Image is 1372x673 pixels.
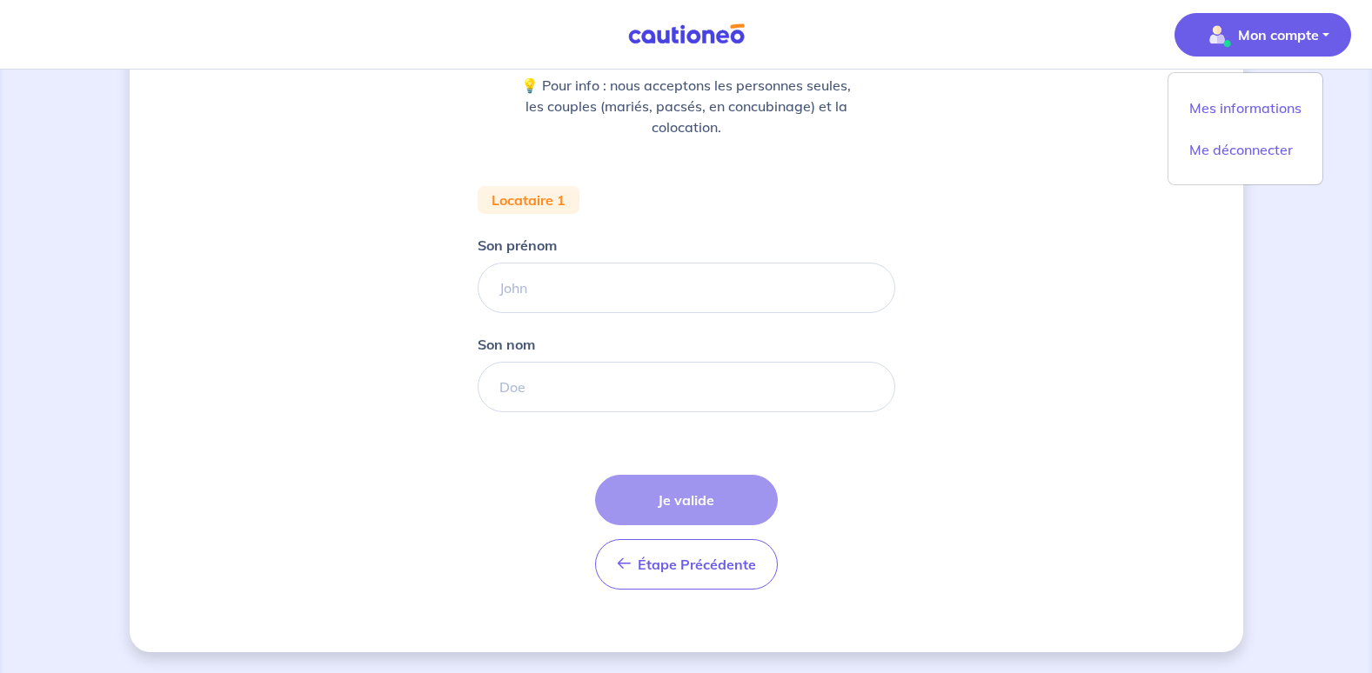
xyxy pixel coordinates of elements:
[478,263,895,313] input: John
[478,362,895,412] input: Doe
[478,235,557,256] p: Son prénom
[621,23,752,45] img: Cautioneo
[519,75,853,137] p: 💡 Pour info : nous acceptons les personnes seules, les couples (mariés, pacsés, en concubinage) e...
[478,334,535,355] p: Son nom
[478,186,579,214] div: Locataire 1
[638,556,756,573] span: Étape Précédente
[1168,72,1323,185] div: illu_account_valid_menu.svgMon compte
[1175,94,1315,122] a: Mes informations
[1238,24,1319,45] p: Mon compte
[1175,13,1351,57] button: illu_account_valid_menu.svgMon compte
[1175,136,1315,163] a: Me déconnecter
[595,539,778,590] button: Étape Précédente
[1203,21,1231,49] img: illu_account_valid_menu.svg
